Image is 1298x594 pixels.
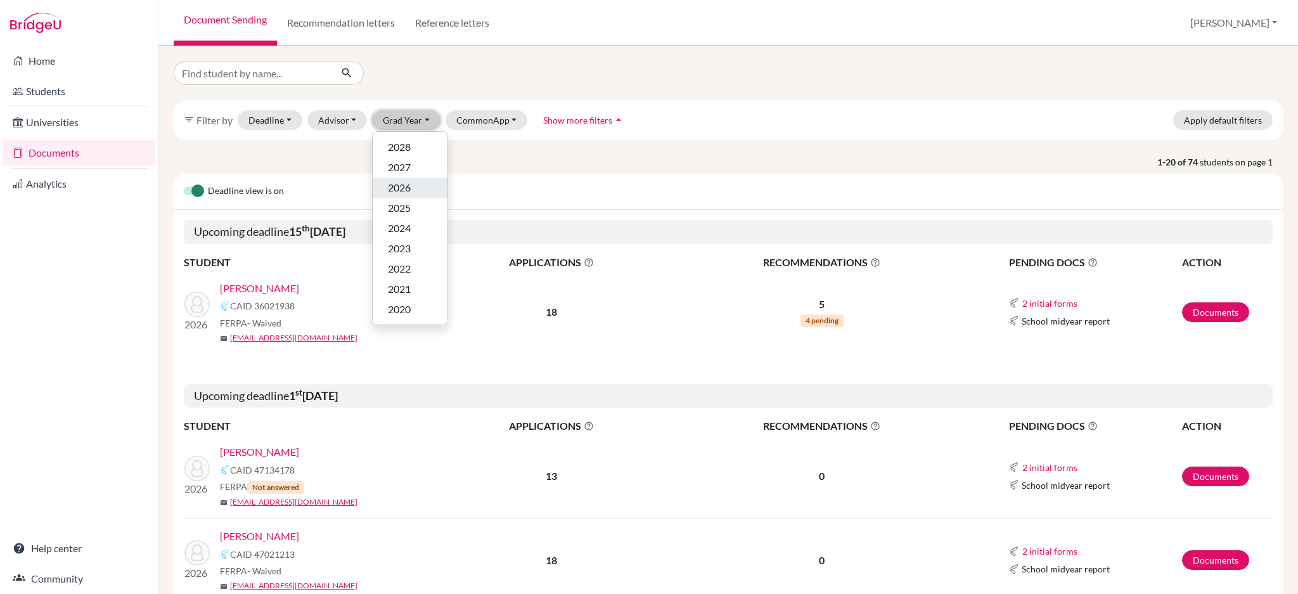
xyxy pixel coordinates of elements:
[1185,11,1283,35] button: [PERSON_NAME]
[373,218,447,238] button: 2024
[372,110,440,130] button: Grad Year
[220,465,230,475] img: Common App logo
[184,456,210,481] img: Kuo, Yu Hsuan
[1022,479,1110,492] span: School midyear report
[184,115,194,125] i: filter_list
[3,536,155,561] a: Help center
[1009,298,1019,308] img: Common App logo
[1182,302,1249,322] a: Documents
[184,565,210,581] p: 2026
[373,137,447,157] button: 2028
[307,110,368,130] button: Advisor
[3,171,155,197] a: Analytics
[247,481,304,494] span: Not answered
[1022,562,1110,576] span: School midyear report
[230,548,295,561] span: CAID 47021213
[1022,544,1078,558] button: 2 initial forms
[184,481,210,496] p: 2026
[230,463,295,477] span: CAID 47134178
[208,184,284,199] span: Deadline view is on
[1022,314,1110,328] span: School midyear report
[220,316,281,330] span: FERPA
[373,178,447,198] button: 2026
[1200,155,1283,169] span: students on page 1
[373,157,447,178] button: 2027
[3,140,155,165] a: Documents
[220,564,281,578] span: FERPA
[289,389,338,403] b: 1 [DATE]
[220,444,299,460] a: [PERSON_NAME]
[184,220,1273,244] h5: Upcoming deadline
[220,281,299,296] a: [PERSON_NAME]
[373,299,447,320] button: 2020
[1009,462,1019,472] img: Common App logo
[220,529,299,544] a: [PERSON_NAME]
[184,317,210,332] p: 2026
[388,261,411,276] span: 2022
[184,292,210,317] img: Teoh, Samuel
[247,565,281,576] span: - Waived
[388,281,411,297] span: 2021
[546,554,557,566] b: 18
[546,306,557,318] b: 18
[388,139,411,155] span: 2028
[10,13,61,33] img: Bridge-U
[388,221,411,236] span: 2024
[3,566,155,591] a: Community
[230,580,357,591] a: [EMAIL_ADDRESS][DOMAIN_NAME]
[373,238,447,259] button: 2023
[543,115,612,126] span: Show more filters
[174,61,331,85] input: Find student by name...
[532,110,636,130] button: Show more filtersarrow_drop_up
[302,223,310,233] sup: th
[1181,254,1273,271] th: ACTION
[373,198,447,218] button: 2025
[230,299,295,313] span: CAID 36021938
[220,583,228,590] span: mail
[1009,564,1019,574] img: Common App logo
[372,131,448,325] div: Grad Year
[388,302,411,317] span: 2020
[666,255,978,270] span: RECOMMENDATIONS
[388,241,411,256] span: 2023
[1181,418,1273,434] th: ACTION
[220,335,228,342] span: mail
[247,318,281,328] span: - Waived
[3,110,155,135] a: Universities
[184,254,437,271] th: STUDENT
[1009,546,1019,557] img: Common App logo
[373,259,447,279] button: 2022
[666,418,978,434] span: RECOMMENDATIONS
[289,224,345,238] b: 15 [DATE]
[666,468,978,484] p: 0
[1022,296,1078,311] button: 2 initial forms
[438,418,665,434] span: APPLICATIONS
[388,180,411,195] span: 2026
[295,387,302,397] sup: st
[373,279,447,299] button: 2021
[800,314,844,327] span: 4 pending
[220,549,230,559] img: Common App logo
[666,553,978,568] p: 0
[388,160,411,175] span: 2027
[666,297,978,312] p: 5
[184,540,210,565] img: Lin, Jolie
[220,480,304,494] span: FERPA
[3,79,155,104] a: Students
[438,255,665,270] span: APPLICATIONS
[1009,316,1019,326] img: Common App logo
[1157,155,1200,169] strong: 1-20 of 74
[230,332,357,344] a: [EMAIL_ADDRESS][DOMAIN_NAME]
[220,301,230,311] img: Common App logo
[3,48,155,74] a: Home
[196,114,233,126] span: Filter by
[1182,467,1249,486] a: Documents
[184,384,1273,408] h5: Upcoming deadline
[1182,550,1249,570] a: Documents
[230,496,357,508] a: [EMAIL_ADDRESS][DOMAIN_NAME]
[1022,460,1078,475] button: 2 initial forms
[1009,255,1181,270] span: PENDING DOCS
[612,113,625,126] i: arrow_drop_up
[1173,110,1273,130] button: Apply default filters
[388,200,411,216] span: 2025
